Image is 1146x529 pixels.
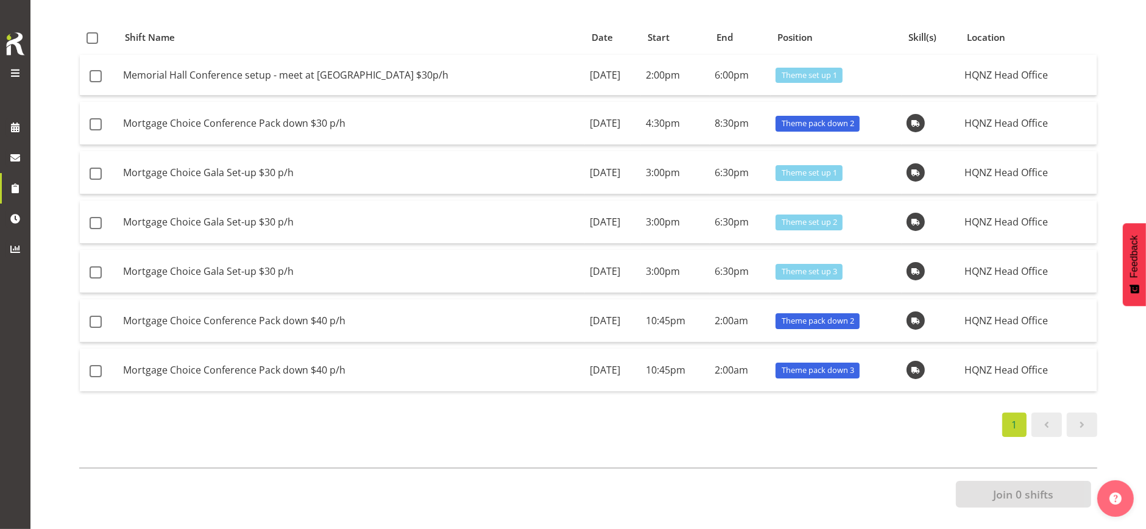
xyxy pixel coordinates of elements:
[960,349,1097,391] td: HQNZ Head Office
[641,201,710,244] td: 3:00pm
[960,151,1097,194] td: HQNZ Head Office
[641,349,710,391] td: 10:45pm
[710,250,771,293] td: 6:30pm
[641,250,710,293] td: 3:00pm
[592,30,613,44] span: Date
[118,151,585,194] td: Mortgage Choice Gala Set-up $30 p/h
[710,55,771,96] td: 6:00pm
[585,299,641,343] td: [DATE]
[641,102,710,145] td: 4:30pm
[710,349,771,391] td: 2:00am
[648,30,670,44] span: Start
[585,151,641,194] td: [DATE]
[960,201,1097,244] td: HQNZ Head Office
[1123,223,1146,306] button: Feedback - Show survey
[960,55,1097,96] td: HQNZ Head Office
[960,102,1097,145] td: HQNZ Head Office
[118,349,585,391] td: Mortgage Choice Conference Pack down $40 p/h
[710,151,771,194] td: 6:30pm
[782,69,837,81] span: Theme set up 1
[3,30,27,57] img: Rosterit icon logo
[782,315,854,327] span: Theme pack down 2
[641,151,710,194] td: 3:00pm
[641,299,710,343] td: 10:45pm
[960,250,1097,293] td: HQNZ Head Office
[118,102,585,145] td: Mortgage Choice Conference Pack down $30 p/h
[960,299,1097,343] td: HQNZ Head Office
[710,102,771,145] td: 8:30pm
[1129,235,1140,278] span: Feedback
[782,266,837,277] span: Theme set up 3
[1109,492,1122,505] img: help-xxl-2.png
[118,201,585,244] td: Mortgage Choice Gala Set-up $30 p/h
[956,481,1091,508] button: Join 0 shifts
[118,250,585,293] td: Mortgage Choice Gala Set-up $30 p/h
[710,201,771,244] td: 6:30pm
[585,55,641,96] td: [DATE]
[585,201,641,244] td: [DATE]
[716,30,733,44] span: End
[993,486,1053,502] span: Join 0 shifts
[967,30,1005,44] span: Location
[782,364,854,376] span: Theme pack down 3
[782,118,854,129] span: Theme pack down 2
[782,216,837,228] span: Theme set up 2
[118,55,585,96] td: Memorial Hall Conference setup - meet at [GEOGRAPHIC_DATA] $30p/h
[585,349,641,391] td: [DATE]
[585,102,641,145] td: [DATE]
[125,30,175,44] span: Shift Name
[710,299,771,343] td: 2:00am
[908,30,936,44] span: Skill(s)
[782,167,837,179] span: Theme set up 1
[778,30,813,44] span: Position
[585,250,641,293] td: [DATE]
[118,299,585,343] td: Mortgage Choice Conference Pack down $40 p/h
[641,55,710,96] td: 2:00pm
